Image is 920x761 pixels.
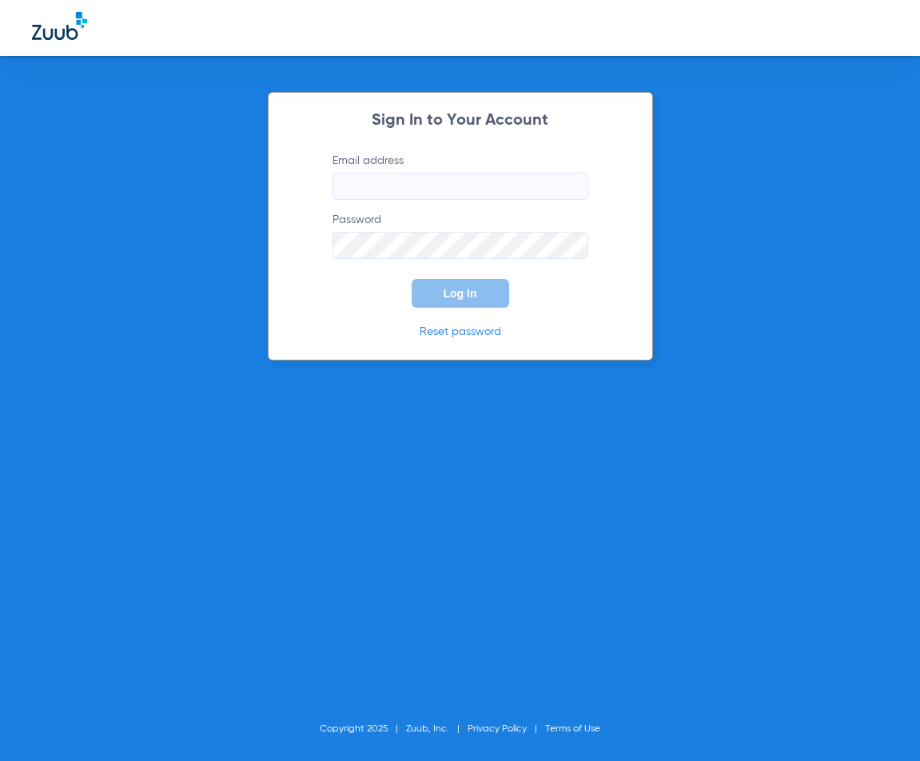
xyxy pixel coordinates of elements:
[333,212,588,259] label: Password
[406,721,468,737] li: Zuub, Inc.
[309,113,612,129] h2: Sign In to Your Account
[545,724,600,734] a: Terms of Use
[420,326,501,337] a: Reset password
[32,12,87,40] img: Zuub Logo
[840,684,920,761] iframe: Chat Widget
[468,724,527,734] a: Privacy Policy
[333,153,588,200] label: Email address
[320,721,406,737] li: Copyright 2025
[412,279,509,308] button: Log In
[333,173,588,200] input: Email address
[444,287,477,300] span: Log In
[333,232,588,259] input: Password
